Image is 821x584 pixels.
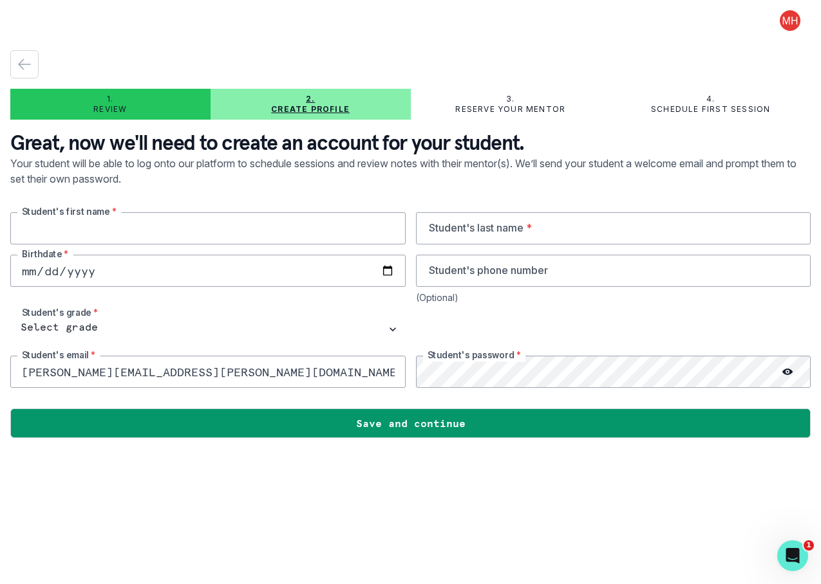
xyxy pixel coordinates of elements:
p: Create profile [271,104,350,114]
p: 1. [107,94,113,104]
button: profile picture [769,10,811,31]
p: Review [93,104,127,114]
p: Reserve your mentor [455,104,565,114]
p: Your student will be able to log onto our platform to schedule sessions and review notes with the... [10,156,811,212]
button: Save and continue [10,408,811,438]
p: 3. [506,94,514,104]
p: Schedule first session [651,104,770,114]
p: Great, now we'll need to create an account for your student. [10,130,811,156]
p: 4. [706,94,715,104]
iframe: Intercom live chat [777,540,808,571]
p: 2. [306,94,315,104]
div: (Optional) [416,292,811,303]
span: 1 [804,540,814,551]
